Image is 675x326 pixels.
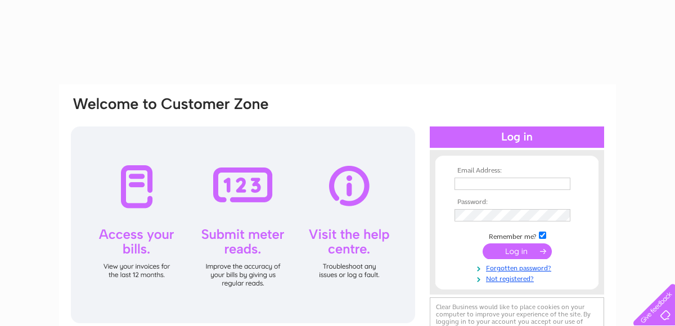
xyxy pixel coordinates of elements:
[452,198,582,206] th: Password:
[454,262,582,273] a: Forgotten password?
[454,273,582,283] a: Not registered?
[452,167,582,175] th: Email Address:
[483,243,552,259] input: Submit
[452,230,582,241] td: Remember me?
